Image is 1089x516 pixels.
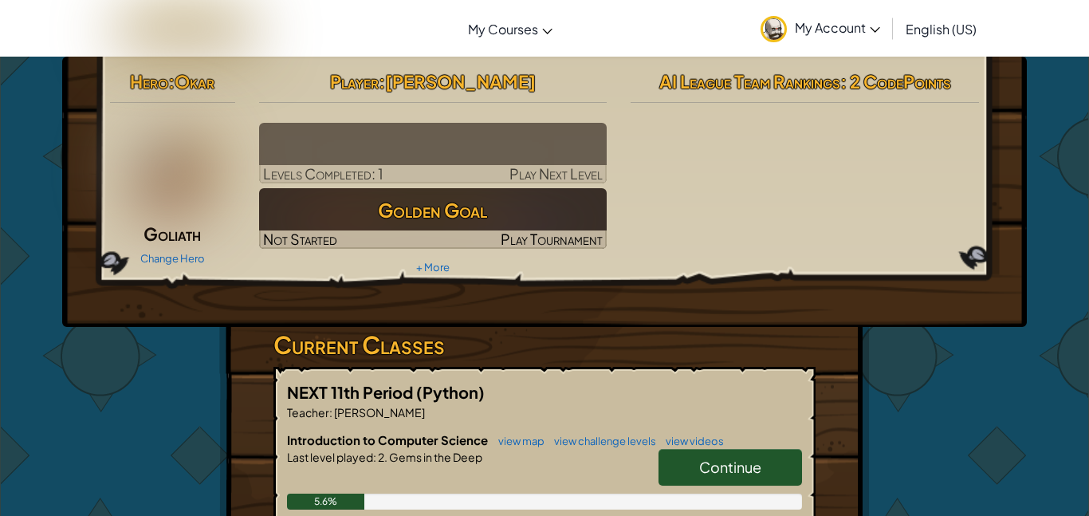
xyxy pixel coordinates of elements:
[468,21,538,37] span: My Courses
[546,435,656,447] a: view challenge levels
[659,70,840,93] span: AI League Team Rankings
[490,435,544,447] a: view map
[259,188,607,249] a: Golden GoalNot StartedPlay Tournament
[753,3,888,53] a: My Account
[175,70,214,93] span: Okar
[329,405,332,419] span: :
[658,435,724,447] a: view videos
[906,21,977,37] span: English (US)
[259,188,607,249] img: Golden Goal
[898,7,985,50] a: English (US)
[373,450,376,464] span: :
[263,164,383,183] span: Levels Completed: 1
[385,70,536,93] span: [PERSON_NAME]
[509,164,603,183] span: Play Next Level
[501,230,603,248] span: Play Tournament
[259,123,607,183] a: Play Next Level
[168,70,175,93] span: :
[287,405,329,419] span: Teacher
[287,432,490,447] span: Introduction to Computer Science
[387,450,482,464] span: Gems in the Deep
[273,327,816,363] h3: Current Classes
[699,458,761,476] span: Continue
[460,7,560,50] a: My Courses
[840,70,951,93] span: : 2 CodePoints
[143,223,201,245] span: Goliath
[379,70,385,93] span: :
[761,16,787,42] img: avatar
[140,252,205,265] a: Change Hero
[795,19,880,36] span: My Account
[376,450,387,464] span: 2.
[330,70,379,93] span: Player
[120,123,219,219] img: goliath-pose.png
[416,382,485,402] span: (Python)
[287,382,416,402] span: NEXT 11th Period
[259,192,607,228] h3: Golden Goal
[116,12,256,45] img: CodeCombat logo
[332,405,425,419] span: [PERSON_NAME]
[263,230,337,248] span: Not Started
[416,261,450,274] a: + More
[287,450,373,464] span: Last level played
[130,70,168,93] span: Hero
[287,494,364,510] div: 5.6%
